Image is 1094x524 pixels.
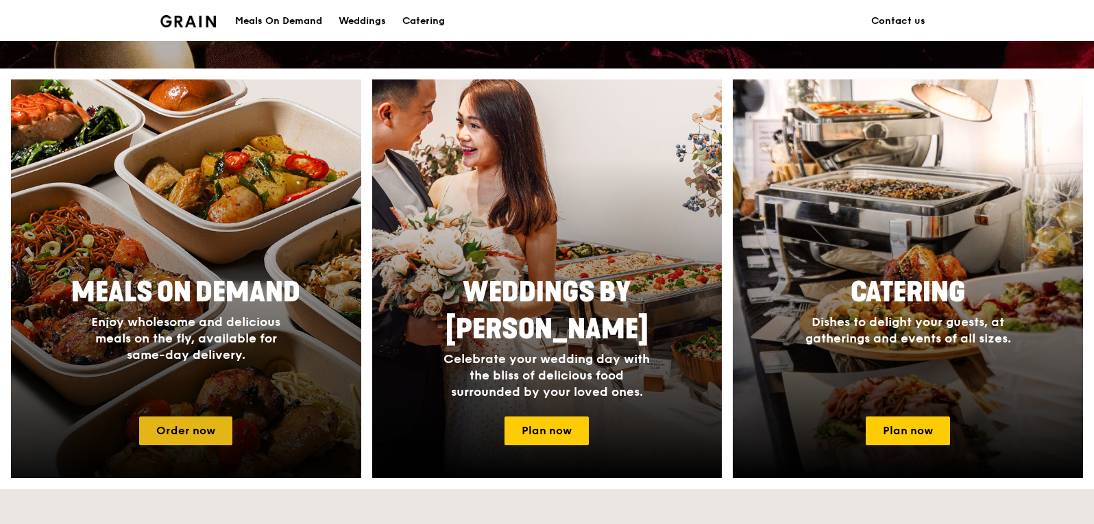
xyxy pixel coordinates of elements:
[866,416,950,445] a: Plan now
[851,276,965,309] span: Catering
[11,79,361,478] a: Meals On DemandEnjoy wholesome and delicious meals on the fly, available for same-day delivery.Or...
[330,1,394,42] a: Weddings
[733,79,1083,478] a: CateringDishes to delight your guests, at gatherings and events of all sizes.Plan now
[805,314,1011,346] span: Dishes to delight your guests, at gatherings and events of all sizes.
[139,416,232,445] a: Order now
[505,416,589,445] a: Plan now
[71,276,300,309] span: Meals On Demand
[339,1,386,42] div: Weddings
[443,351,650,399] span: Celebrate your wedding day with the bliss of delicious food surrounded by your loved ones.
[446,276,648,346] span: Weddings by [PERSON_NAME]
[394,1,453,42] a: Catering
[863,1,934,42] a: Contact us
[235,1,322,42] div: Meals On Demand
[160,15,216,27] img: Grain
[372,79,722,478] img: weddings-card.4f3003b8.jpg
[733,79,1083,478] img: catering-card.e1cfaf3e.jpg
[402,1,445,42] div: Catering
[91,314,280,362] span: Enjoy wholesome and delicious meals on the fly, available for same-day delivery.
[372,79,722,478] a: Weddings by [PERSON_NAME]Celebrate your wedding day with the bliss of delicious food surrounded b...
